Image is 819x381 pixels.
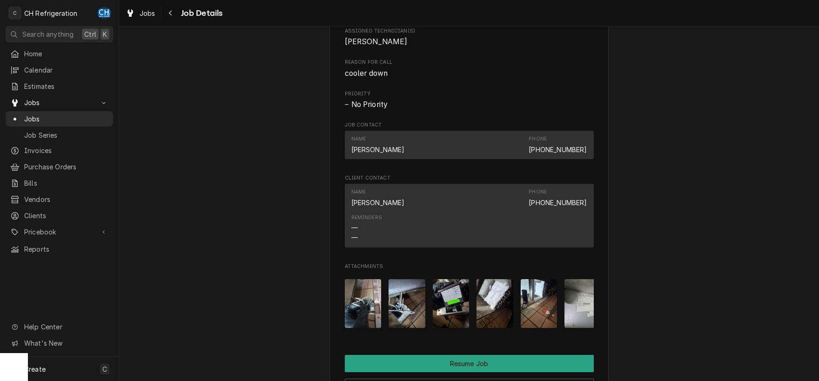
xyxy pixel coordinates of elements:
span: Ctrl [84,29,96,39]
img: bgAHA2JUS6iIuYilMM0N [345,279,382,328]
span: What's New [24,338,107,348]
a: Purchase Orders [6,159,113,174]
span: Help Center [24,322,107,332]
div: Phone [529,188,547,196]
span: Attachments [345,263,594,270]
div: Reason For Call [345,59,594,79]
a: Jobs [6,111,113,127]
img: HvKpdFexSdGnxIKpy0W7 [477,279,513,328]
a: Home [6,46,113,61]
a: [PHONE_NUMBER] [529,199,587,207]
a: Go to Jobs [6,95,113,110]
span: Jobs [140,8,155,18]
span: Priority [345,90,594,98]
div: Chris Hiraga's Avatar [98,7,111,20]
a: Go to What's New [6,335,113,351]
a: Jobs [122,6,159,21]
div: Name [351,135,405,154]
span: Create [24,365,46,373]
a: [PHONE_NUMBER] [529,146,587,154]
a: Invoices [6,143,113,158]
span: Assigned Technician(s) [345,27,594,35]
div: C [8,7,21,20]
a: Calendar [6,62,113,78]
div: [PERSON_NAME] [351,145,405,154]
div: Name [351,135,366,143]
img: KWCHe3iETdCXBAgz37Re [521,279,557,328]
button: Search anythingCtrlK [6,26,113,42]
div: Priority [345,90,594,110]
span: Pricebook [24,227,94,237]
div: Contact [345,184,594,247]
span: C [102,364,107,374]
div: Assigned Technician(s) [345,27,594,47]
span: Client Contact [345,174,594,182]
span: Reason For Call [345,59,594,66]
div: Button Group Row [345,355,594,372]
a: Estimates [6,79,113,94]
div: CH Refrigeration [24,8,78,18]
span: Job Series [24,130,108,140]
a: Bills [6,175,113,191]
img: 17KSaBwQoSeYZ35z2b4P [389,279,425,328]
a: Job Series [6,127,113,143]
span: Reports [24,244,108,254]
div: Client Contact [345,174,594,251]
span: Estimates [24,81,108,91]
div: Attachments [345,263,594,335]
span: Jobs [24,98,94,107]
div: Job Contact [345,121,594,163]
button: Resume Job [345,355,594,372]
a: Clients [6,208,113,223]
span: Vendors [24,194,108,204]
span: cooler down [345,69,388,78]
div: Phone [529,135,547,143]
div: Contact [345,131,594,159]
a: Vendors [6,192,113,207]
span: Search anything [22,29,74,39]
div: Phone [529,188,587,207]
span: Purchase Orders [24,162,108,172]
span: Clients [24,211,108,221]
div: No Priority [345,99,594,110]
a: Go to Pricebook [6,224,113,240]
span: [PERSON_NAME] [345,37,408,46]
span: Jobs [24,114,108,124]
div: Phone [529,135,587,154]
img: tjnEhmQ8SL24UwX2TUGF [433,279,470,328]
span: Priority [345,99,594,110]
div: [PERSON_NAME] [351,198,405,207]
span: Assigned Technician(s) [345,36,594,47]
span: K [103,29,107,39]
div: Name [351,188,405,207]
div: Name [351,188,366,196]
a: Go to Help Center [6,319,113,334]
span: Calendar [24,65,108,75]
span: Reason For Call [345,68,594,79]
div: — [351,223,358,233]
span: Invoices [24,146,108,155]
span: Home [24,49,108,59]
a: Reports [6,241,113,257]
span: Job Details [178,7,223,20]
span: Bills [24,178,108,188]
div: Reminders [351,214,382,221]
button: Navigate back [163,6,178,20]
div: — [351,233,358,242]
img: tN7umyidQHxKITYaAz3m [564,279,601,328]
div: Reminders [351,214,382,242]
div: CH [98,7,111,20]
div: Client Contact List [345,184,594,252]
span: Attachments [345,272,594,335]
div: Job Contact List [345,131,594,163]
span: Job Contact [345,121,594,129]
